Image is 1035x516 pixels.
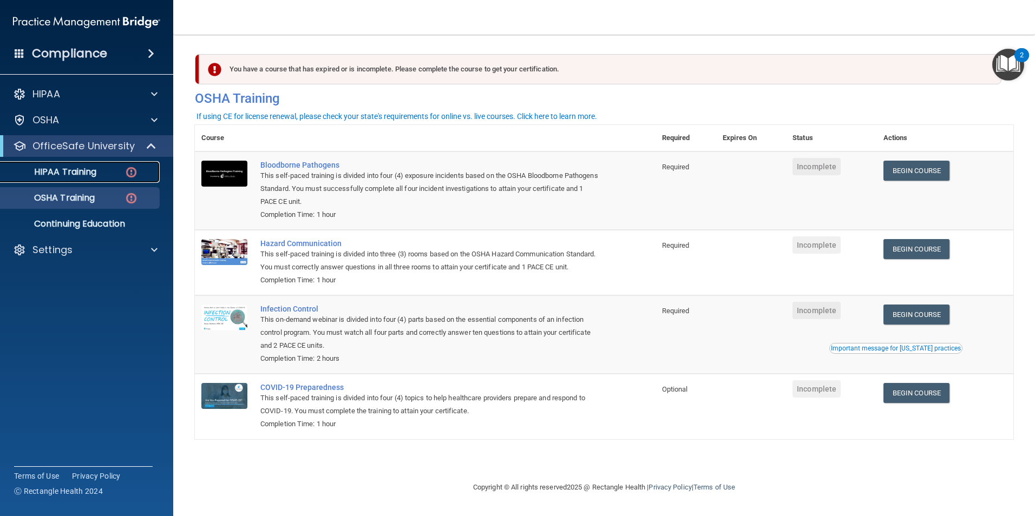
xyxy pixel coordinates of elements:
div: Completion Time: 1 hour [260,274,601,287]
div: Completion Time: 1 hour [260,418,601,431]
button: If using CE for license renewal, please check your state's requirements for online vs. live cours... [195,111,599,122]
span: Incomplete [792,158,841,175]
a: Terms of Use [693,483,735,491]
a: COVID-19 Preparedness [260,383,601,392]
div: This self-paced training is divided into three (3) rooms based on the OSHA Hazard Communication S... [260,248,601,274]
p: HIPAA [32,88,60,101]
th: Expires On [716,125,786,151]
div: You have a course that has expired or is incomplete. Please complete the course to get your certi... [199,54,1001,84]
img: exclamation-circle-solid-danger.72ef9ffc.png [208,63,221,76]
a: OSHA [13,114,158,127]
span: Incomplete [792,380,841,398]
th: Course [195,125,254,151]
a: Infection Control [260,305,601,313]
button: Open Resource Center, 2 new notifications [992,49,1024,81]
a: Bloodborne Pathogens [260,161,601,169]
p: OSHA Training [7,193,95,203]
h4: OSHA Training [195,91,1013,106]
div: 2 [1020,55,1024,69]
a: Privacy Policy [72,471,121,481]
span: Incomplete [792,302,841,319]
a: Begin Course [883,239,949,259]
th: Required [656,125,716,151]
p: OSHA [32,114,60,127]
a: Terms of Use [14,471,59,481]
div: Copyright © All rights reserved 2025 @ Rectangle Health | | [407,470,802,505]
div: Completion Time: 1 hour [260,208,601,221]
p: HIPAA Training [7,167,96,177]
a: OfficeSafe University [13,140,157,153]
a: Hazard Communication [260,239,601,248]
div: This on-demand webinar is divided into four (4) parts based on the essential components of an inf... [260,313,601,352]
div: Important message for [US_STATE] practices [831,345,961,352]
a: Begin Course [883,161,949,181]
p: Continuing Education [7,219,155,229]
div: Completion Time: 2 hours [260,352,601,365]
span: Required [662,163,690,171]
a: Settings [13,243,158,256]
div: This self-paced training is divided into four (4) topics to help healthcare providers prepare and... [260,392,601,418]
span: Required [662,241,690,249]
img: PMB logo [13,11,160,33]
div: This self-paced training is divided into four (4) exposure incidents based on the OSHA Bloodborne... [260,169,601,208]
img: danger-circle.6113f641.png [125,166,138,179]
span: Required [662,307,690,315]
span: Ⓒ Rectangle Health 2024 [14,486,103,497]
button: Read this if you are a dental practitioner in the state of CA [829,343,962,354]
span: Incomplete [792,236,841,254]
a: Begin Course [883,305,949,325]
a: Privacy Policy [648,483,691,491]
span: Optional [662,385,688,393]
th: Actions [877,125,1013,151]
p: OfficeSafe University [32,140,135,153]
a: HIPAA [13,88,158,101]
th: Status [786,125,877,151]
h4: Compliance [32,46,107,61]
p: Settings [32,243,73,256]
div: If using CE for license renewal, please check your state's requirements for online vs. live cours... [196,113,597,120]
iframe: Drift Widget Chat Controller [848,439,1022,482]
a: Begin Course [883,383,949,403]
img: danger-circle.6113f641.png [125,191,138,205]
